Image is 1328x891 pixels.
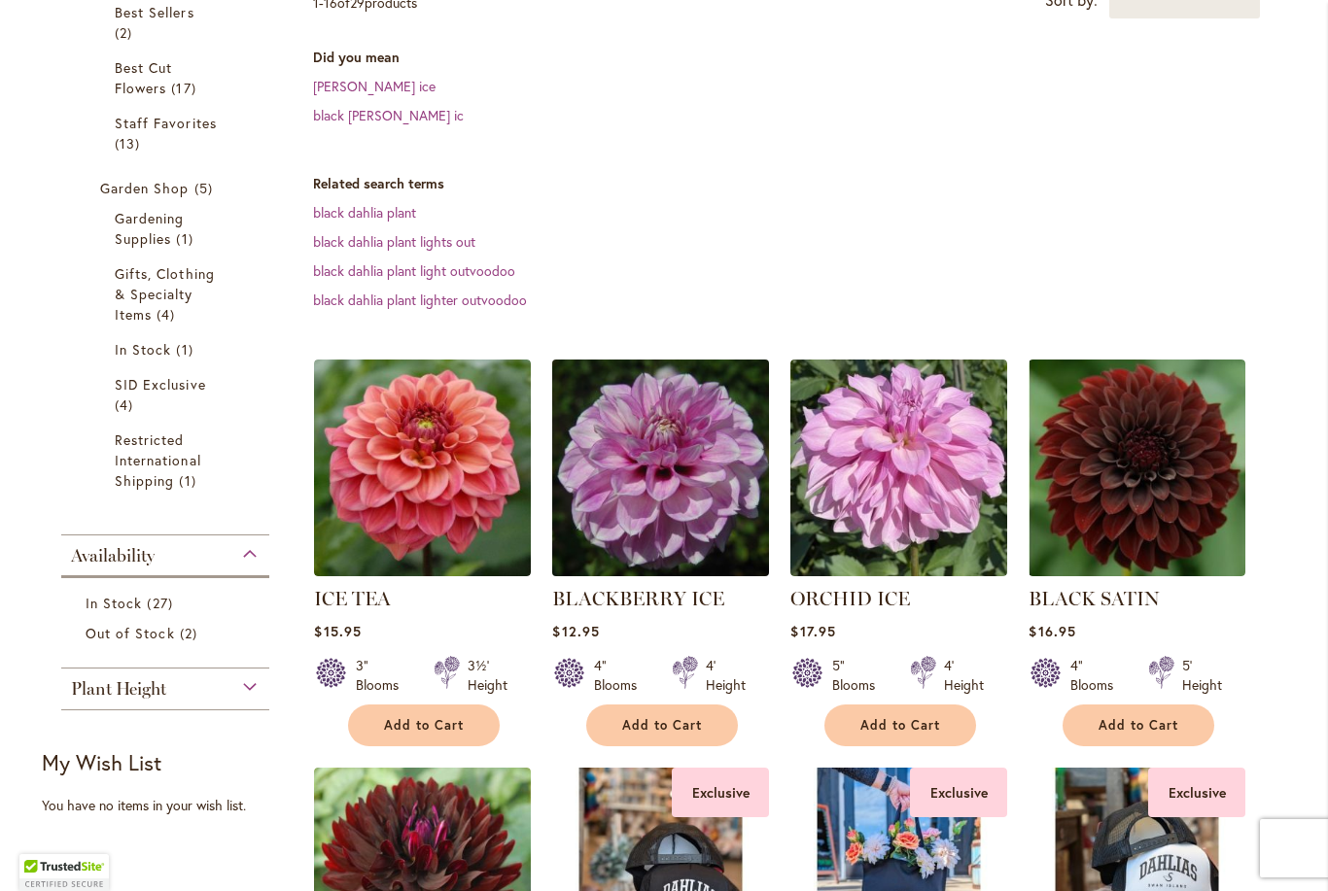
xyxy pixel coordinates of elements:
[115,339,221,360] a: In Stock
[622,717,702,734] span: Add to Cart
[115,208,221,249] a: Gardening Supplies
[115,263,221,325] a: Gifts, Clothing &amp; Specialty Items
[115,22,137,43] span: 2
[115,3,194,21] span: Best Sellers
[86,623,250,643] a: Out of Stock 2
[115,2,221,43] a: Best Sellers
[706,656,746,695] div: 4' Height
[824,704,976,746] button: Add to Cart
[115,114,217,132] span: Staff Favorites
[552,562,769,580] a: BLACKBERRY ICE
[356,656,410,695] div: 3" Blooms
[171,78,200,98] span: 17
[1148,768,1245,817] div: Exclusive
[15,822,69,876] iframe: Launch Accessibility Center
[147,593,177,613] span: 27
[313,291,527,309] a: black dahlia plant lighter outvoodoo
[115,394,138,415] span: 4
[176,339,197,360] span: 1
[86,593,250,613] a: In Stock 27
[100,178,235,198] a: Garden Shop
[586,704,738,746] button: Add to Cart
[384,717,464,734] span: Add to Cart
[115,429,221,491] a: Restricted International Shipping
[790,622,835,640] span: $17.95
[860,717,940,734] span: Add to Cart
[314,360,531,576] img: ICE TEA
[179,470,200,491] span: 1
[313,203,416,222] a: black dahlia plant
[194,178,218,198] span: 5
[1029,587,1160,610] a: BLACK SATIN
[547,354,775,581] img: BLACKBERRY ICE
[115,340,171,359] span: In Stock
[313,174,1286,193] dt: Related search terms
[314,587,391,610] a: ICE TEA
[832,656,887,695] div: 5" Blooms
[910,768,1007,817] div: Exclusive
[1070,656,1125,695] div: 4" Blooms
[71,545,155,566] span: Availability
[468,656,507,695] div: 3½' Height
[314,562,531,580] a: ICE TEA
[1029,360,1245,576] img: BLACK SATIN
[790,562,1007,580] a: ORCHID ICE
[180,623,202,643] span: 2
[790,360,1007,576] img: ORCHID ICE
[313,232,475,251] a: black dahlia plant lights out
[1099,717,1178,734] span: Add to Cart
[115,375,206,394] span: SID Exclusive
[157,304,180,325] span: 4
[790,587,910,610] a: ORCHID ICE
[71,678,166,700] span: Plant Height
[42,796,301,815] div: You have no items in your wish list.
[115,57,221,98] a: Best Cut Flowers
[115,58,172,97] span: Best Cut Flowers
[552,587,724,610] a: BLACKBERRY ICE
[115,133,145,154] span: 13
[1182,656,1222,695] div: 5' Height
[348,704,500,746] button: Add to Cart
[100,179,190,197] span: Garden Shop
[672,768,769,817] div: Exclusive
[1029,562,1245,580] a: BLACK SATIN
[313,77,436,95] a: [PERSON_NAME] ice
[552,622,599,640] span: $12.95
[115,113,221,154] a: Staff Favorites
[1063,704,1214,746] button: Add to Cart
[314,622,361,640] span: $15.95
[313,106,464,124] a: black [PERSON_NAME] ic
[313,48,1286,67] dt: Did you mean
[594,656,648,695] div: 4" Blooms
[313,261,515,280] a: black dahlia plant light outvoodoo
[176,228,197,249] span: 1
[86,594,142,612] span: In Stock
[115,264,215,324] span: Gifts, Clothing & Specialty Items
[42,748,161,776] strong: My Wish List
[115,430,201,490] span: Restricted International Shipping
[944,656,984,695] div: 4' Height
[115,374,221,415] a: SID Exclusive
[86,624,175,642] span: Out of Stock
[115,209,184,248] span: Gardening Supplies
[1029,622,1075,640] span: $16.95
